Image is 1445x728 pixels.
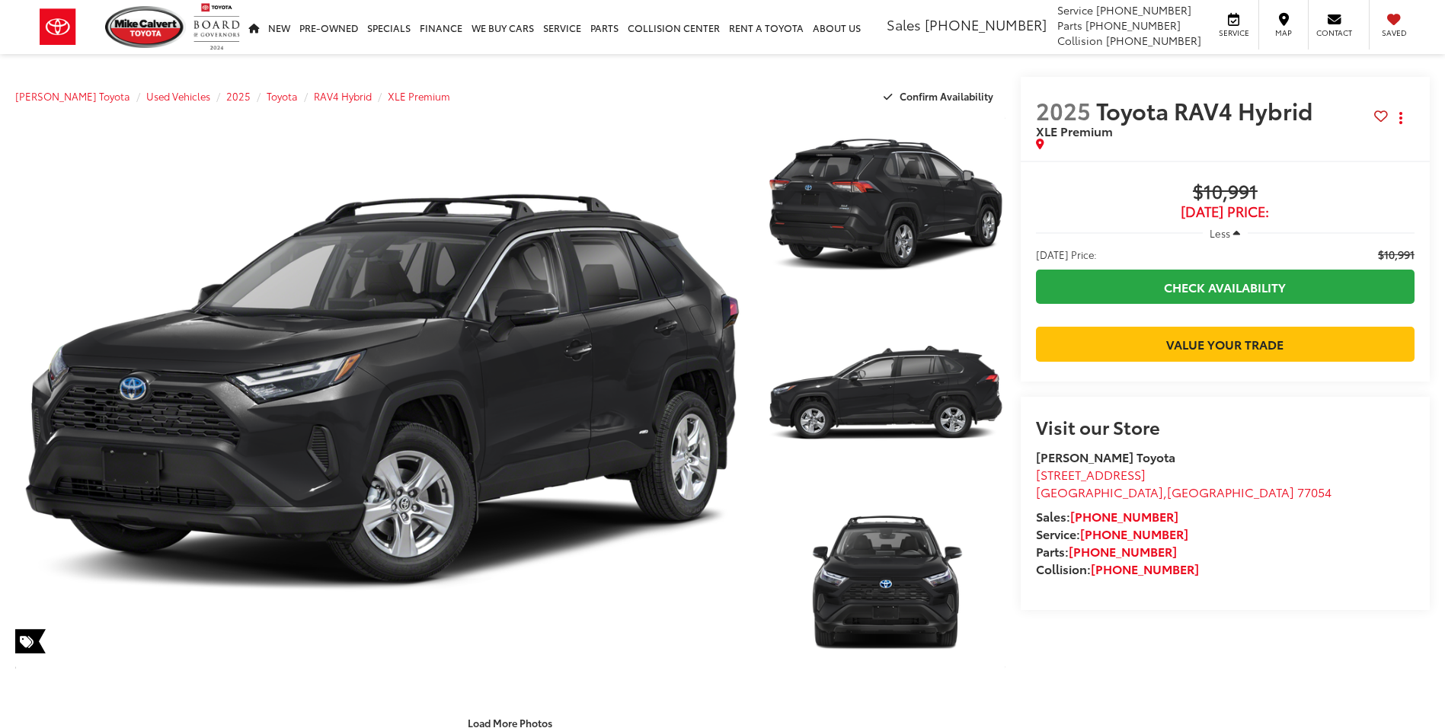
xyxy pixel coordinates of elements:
[1057,2,1093,18] span: Service
[1036,507,1178,525] strong: Sales:
[1036,465,1332,500] a: [STREET_ADDRESS] [GEOGRAPHIC_DATA],[GEOGRAPHIC_DATA] 77054
[1036,327,1415,361] a: Value Your Trade
[900,89,993,103] span: Confirm Availability
[1388,104,1415,131] button: Actions
[1036,94,1091,126] span: 2025
[1036,560,1199,577] strong: Collision:
[1316,27,1352,38] span: Contact
[1167,483,1294,500] span: [GEOGRAPHIC_DATA]
[1069,542,1177,560] a: [PHONE_NUMBER]
[1210,226,1230,240] span: Less
[1267,27,1300,38] span: Map
[766,303,1005,483] a: Expand Photo 2
[875,83,1005,110] button: Confirm Availability
[1036,181,1415,204] span: $10,991
[766,490,1005,670] a: Expand Photo 3
[1096,94,1318,126] span: Toyota RAV4 Hybrid
[1036,483,1163,500] span: [GEOGRAPHIC_DATA]
[1057,33,1103,48] span: Collision
[1036,483,1332,500] span: ,
[314,89,372,103] a: RAV4 Hybrid
[1036,417,1415,436] h2: Visit our Store
[1036,465,1146,483] span: [STREET_ADDRESS]
[388,89,450,103] a: XLE Premium
[1297,483,1332,500] span: 77054
[1216,27,1251,38] span: Service
[146,89,210,103] a: Used Vehicles
[763,301,1008,484] img: 2025 Toyota RAV4 Hybrid XLE Premium
[1070,507,1178,525] a: [PHONE_NUMBER]
[1203,219,1248,247] button: Less
[887,14,921,34] span: Sales
[1106,33,1201,48] span: [PHONE_NUMBER]
[15,89,130,103] a: [PERSON_NAME] Toyota
[1377,27,1411,38] span: Saved
[763,113,1008,296] img: 2025 Toyota RAV4 Hybrid XLE Premium
[105,6,186,48] img: Mike Calvert Toyota
[8,112,756,673] img: 2025 Toyota RAV4 Hybrid XLE Premium
[1378,247,1415,262] span: $10,991
[1036,204,1415,219] span: [DATE] Price:
[1036,270,1415,304] a: Check Availability
[763,489,1008,672] img: 2025 Toyota RAV4 Hybrid XLE Premium
[1096,2,1191,18] span: [PHONE_NUMBER]
[1057,18,1082,33] span: Parts
[1080,525,1188,542] a: [PHONE_NUMBER]
[226,89,251,103] a: 2025
[1085,18,1181,33] span: [PHONE_NUMBER]
[267,89,298,103] a: Toyota
[1036,448,1175,465] strong: [PERSON_NAME] Toyota
[15,629,46,653] span: Special
[1399,112,1402,124] span: dropdown dots
[1036,525,1188,542] strong: Service:
[925,14,1047,34] span: [PHONE_NUMBER]
[1036,122,1113,139] span: XLE Premium
[1091,560,1199,577] a: [PHONE_NUMBER]
[15,115,749,670] a: Expand Photo 0
[1036,542,1177,560] strong: Parts:
[766,115,1005,295] a: Expand Photo 1
[1036,247,1097,262] span: [DATE] Price:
